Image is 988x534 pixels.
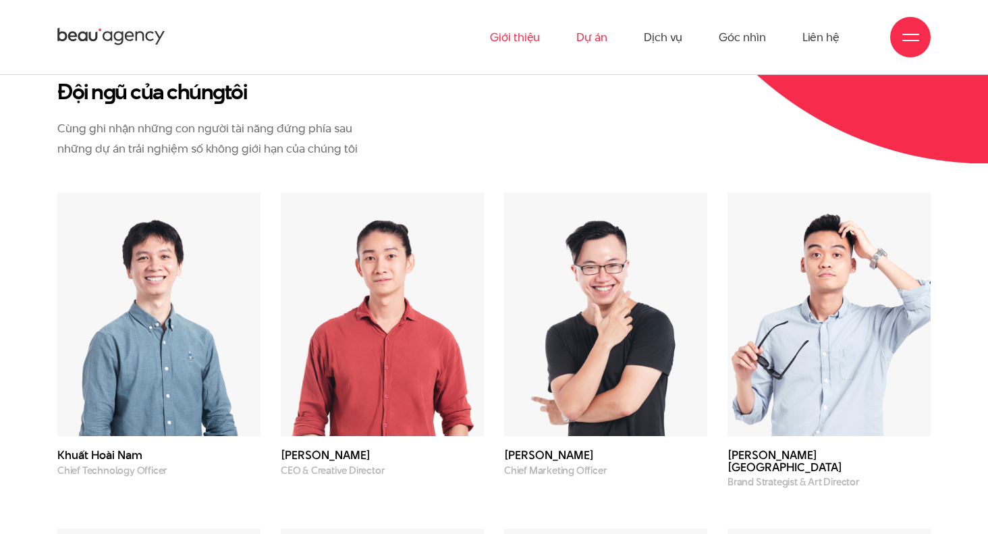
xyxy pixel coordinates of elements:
[57,465,260,477] p: Chief Technology Officer
[57,118,361,159] p: Cùng ghi nhận những con người tài năng đứng phía sau những dự án trải nghiệm số không giới hạn củ...
[103,76,115,107] en: g
[213,76,225,107] en: g
[281,192,484,436] img: Phạm Hoàng Hà
[281,450,484,461] h3: [PERSON_NAME]
[504,192,707,436] img: Nguyễn Cường Bách
[728,192,931,436] img: Đào Hải Sơn
[728,450,931,473] h3: [PERSON_NAME][GEOGRAPHIC_DATA]
[728,477,931,488] p: Brand Strategist & Art Director
[57,192,260,436] img: Khuất Hoài Nam
[57,78,410,105] h2: Đội n ũ của chún tôi
[281,465,484,477] p: CEO & Creative Director
[504,450,707,461] h3: [PERSON_NAME]
[504,465,707,477] p: Chief Marketing Officer
[57,450,260,461] h3: Khuất Hoài Nam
